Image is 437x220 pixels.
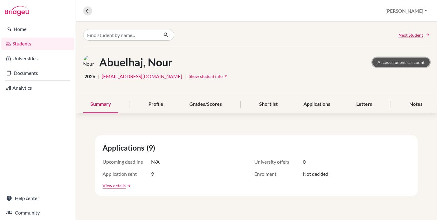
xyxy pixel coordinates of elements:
[296,95,337,113] div: Applications
[98,73,99,80] span: |
[102,73,182,80] a: [EMAIL_ADDRESS][DOMAIN_NAME]
[83,29,158,41] input: Find student by name...
[1,67,74,79] a: Documents
[151,170,154,178] span: 9
[83,95,118,113] div: Summary
[5,6,29,16] img: Bridge-U
[254,170,303,178] span: Enrolment
[103,170,151,178] span: Application sent
[103,182,126,189] a: View details
[147,142,158,153] span: (9)
[83,55,97,69] img: Nour Abuelhaj's avatar
[1,207,74,219] a: Community
[383,5,430,17] button: [PERSON_NAME]
[1,82,74,94] a: Analytics
[398,32,423,38] span: Next Student
[185,73,186,80] span: |
[99,56,173,69] h1: Abuelhaj, Nour
[252,95,285,113] div: Shortlist
[182,95,229,113] div: Grades/Scores
[303,170,328,178] span: Not decided
[84,73,95,80] span: 2026
[103,158,151,165] span: Upcoming deadline
[188,72,229,81] button: Show student infoarrow_drop_down
[126,184,131,188] a: arrow_forward
[223,73,229,79] i: arrow_drop_down
[303,158,306,165] span: 0
[349,95,379,113] div: Letters
[398,32,430,38] a: Next Student
[254,158,303,165] span: University offers
[1,38,74,50] a: Students
[1,52,74,65] a: Universities
[189,74,223,79] span: Show student info
[103,142,147,153] span: Applications
[1,192,74,204] a: Help center
[1,23,74,35] a: Home
[151,158,160,165] span: N/A
[402,95,430,113] div: Notes
[372,58,430,67] a: Access student's account
[141,95,171,113] div: Profile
